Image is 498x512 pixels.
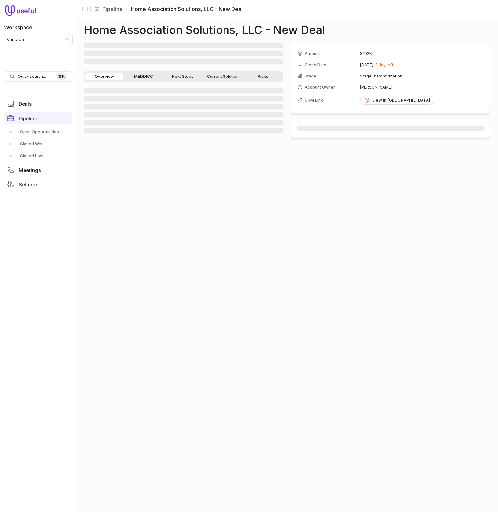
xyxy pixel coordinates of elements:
span: ‌ [84,59,283,64]
time: [DATE] [360,62,373,68]
span: ‌ [84,120,283,125]
span: CRM Link [305,98,323,103]
span: ‌ [84,96,283,101]
a: Open Opportunities [4,127,72,137]
li: Home Association Solutions, LLC - New Deal [125,5,243,13]
span: Pipeline [19,116,37,121]
span: | [90,5,92,13]
span: Deals [19,101,32,106]
a: Risks [244,73,282,80]
span: Amount [305,51,320,56]
td: Stage 3: Confirmation [360,71,484,81]
a: Deals [4,98,72,110]
span: Stage [305,74,316,79]
div: View in [GEOGRAPHIC_DATA] [364,98,430,103]
a: Settings [4,179,72,190]
span: Quick search... [18,74,46,79]
span: ‌ [84,112,283,117]
a: Closed Won [4,139,72,149]
span: ‌ [297,126,484,131]
a: View in [GEOGRAPHIC_DATA] [360,96,434,105]
span: 1 day left [376,62,393,68]
a: MEDDICC [124,73,162,80]
kbd: ⌘ K [56,73,67,80]
span: Close Date [305,62,326,68]
span: ‌ [84,88,283,93]
a: Pipeline [102,5,123,13]
a: Next Steps [164,73,202,80]
span: Settings [19,182,38,187]
span: ‌ [84,51,283,56]
label: Workspace [4,24,32,31]
a: Closed Lost [4,151,72,161]
span: Account Owner [305,85,335,90]
a: Meetings [4,164,72,176]
span: Meetings [19,168,41,173]
h1: Home Association Solutions, LLC - New Deal [84,26,325,34]
span: ‌ [84,128,283,133]
span: ‌ [84,104,283,109]
div: Pipeline submenu [4,127,72,161]
span: ‌ [84,43,283,48]
td: $102K [360,48,484,59]
a: Overview [85,73,123,80]
td: [PERSON_NAME] [360,82,484,93]
a: Pipeline [4,112,72,124]
button: Collapse sidebar [80,4,90,14]
a: Current Solution [203,73,243,80]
